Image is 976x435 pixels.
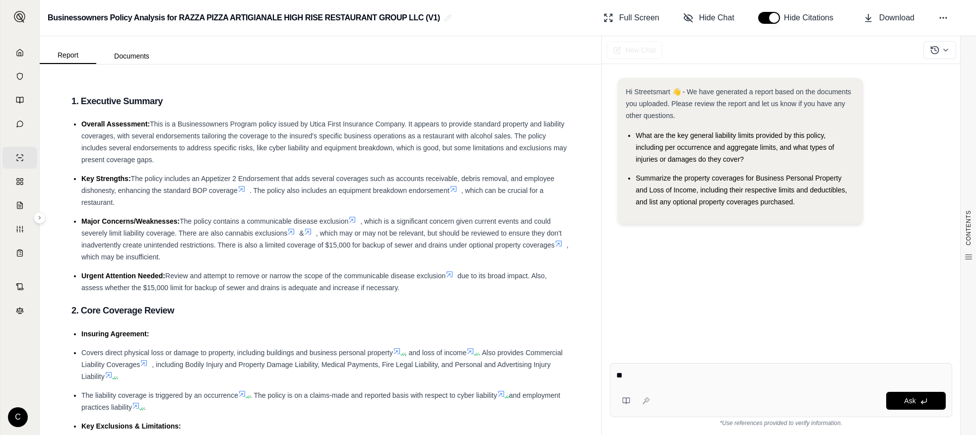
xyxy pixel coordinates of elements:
[10,7,30,27] button: Expand sidebar
[96,48,167,64] button: Documents
[784,12,840,24] span: Hide Citations
[2,147,37,169] a: Single Policy
[2,171,37,192] a: Policy Comparisons
[81,361,551,380] span: , including Bodily Injury and Property Damage Liability, Medical Payments, Fire Legal Liability, ...
[636,174,847,206] span: Summarize the property coverages for Business Personal Property and Loss of Income, including the...
[2,89,37,111] a: Prompt Library
[81,391,560,411] span: and employment practices liability
[144,403,146,411] span: .
[599,8,663,28] button: Full Screen
[636,131,834,163] span: What are the key general liability limits provided by this policy, including per occurrence and a...
[250,391,497,399] span: . The policy is on a claims-made and reported basis with respect to cyber liability
[879,12,914,24] span: Download
[2,113,37,135] a: Chat
[81,175,131,183] span: Key Strengths:
[81,120,150,128] span: Overall Assessment:
[34,212,46,224] button: Expand sidebar
[2,218,37,240] a: Custom Report
[2,42,37,63] a: Home
[81,422,181,430] span: Key Exclusions & Limitations:
[81,272,165,280] span: Urgent Attention Needed:
[859,8,918,28] button: Download
[81,217,180,225] span: Major Concerns/Weaknesses:
[2,276,37,298] a: Contract Analysis
[405,349,467,357] span: , and loss of income
[180,217,348,225] span: The policy contains a communicable disease exclusion
[117,373,119,380] span: .
[965,210,973,246] span: CONTENTS
[81,330,149,338] span: Insuring Agreement:
[81,349,563,369] span: . Also provides Commercial Liability Coverages
[8,407,28,427] div: C
[48,9,440,27] h2: Businessowners Policy Analysis for RAZZA PIZZA ARTIGIANALE HIGH RISE RESTAURANT GROUP LLC (V1)
[886,392,946,410] button: Ask
[699,12,734,24] span: Hide Chat
[81,229,562,249] span: , which may or may not be relevant, but should be reviewed to ensure they don't inadvertently cre...
[71,302,570,319] h3: 2. Core Coverage Review
[2,65,37,87] a: Documents Vault
[904,397,915,405] span: Ask
[81,175,554,194] span: The policy includes an Appetizer 2 Endorsement that adds several coverages such as accounts recei...
[679,8,738,28] button: Hide Chat
[71,92,570,110] h3: 1. Executive Summary
[626,88,851,120] span: Hi Streetsmart 👋 - We have generated a report based on the documents you uploaded. Please review ...
[165,272,446,280] span: Review and attempt to remove or narrow the scope of the communicable disease exclusion
[250,186,450,194] span: . The policy also includes an equipment breakdown endorsement
[81,391,238,399] span: The liability coverage is triggered by an occurrence
[81,120,567,164] span: This is a Businessowners Program policy issued by Utica First Insurance Company. It appears to pr...
[81,349,393,357] span: Covers direct physical loss or damage to property, including buildings and business personal prop...
[40,47,96,64] button: Report
[610,417,952,427] div: *Use references provided to verify information.
[619,12,659,24] span: Full Screen
[2,242,37,264] a: Coverage Table
[14,11,26,23] img: Expand sidebar
[2,300,37,321] a: Legal Search Engine
[299,229,304,237] span: &
[2,194,37,216] a: Claim Coverage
